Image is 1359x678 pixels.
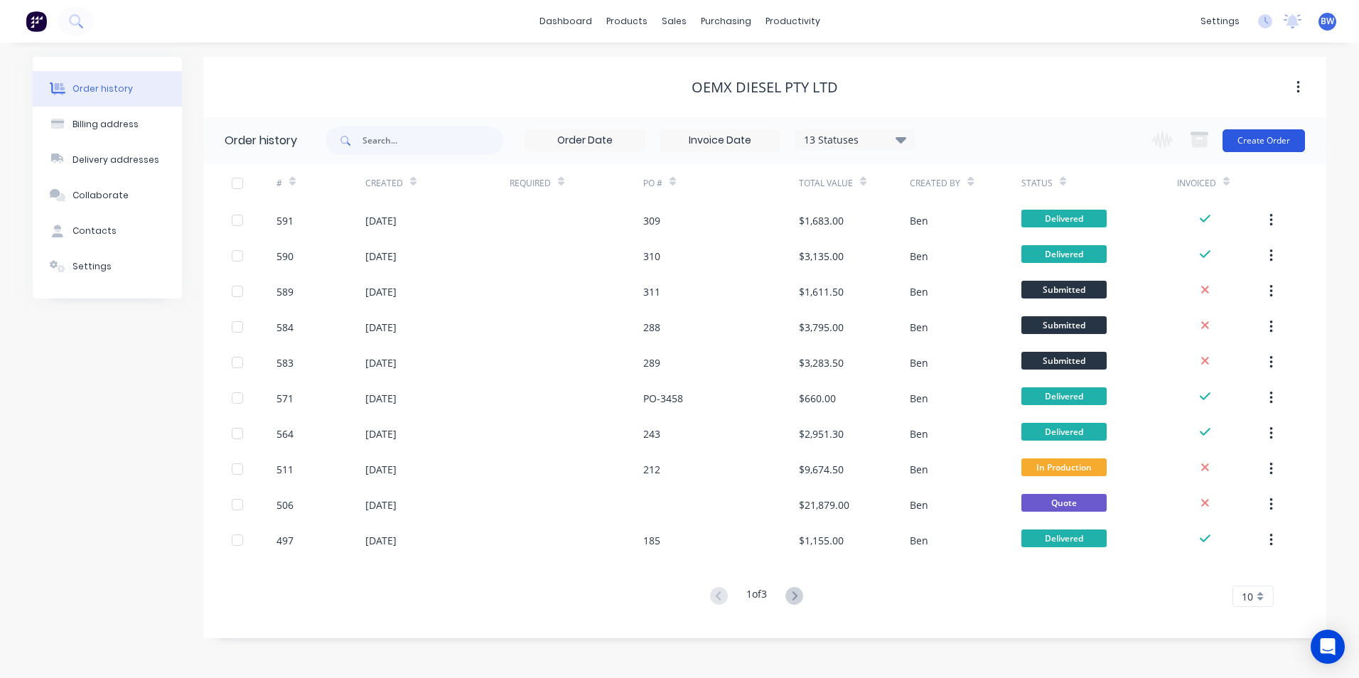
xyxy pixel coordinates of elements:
[532,11,599,32] a: dashboard
[1177,163,1266,203] div: Invoiced
[910,355,928,370] div: Ben
[72,225,117,237] div: Contacts
[72,118,139,131] div: Billing address
[33,71,182,107] button: Order history
[758,11,827,32] div: productivity
[1193,11,1247,32] div: settings
[910,426,928,441] div: Ben
[525,130,645,151] input: Order Date
[365,391,397,406] div: [DATE]
[910,533,928,548] div: Ben
[910,320,928,335] div: Ben
[643,213,660,228] div: 309
[276,533,294,548] div: 497
[910,497,928,512] div: Ben
[1177,177,1216,190] div: Invoiced
[799,533,844,548] div: $1,155.00
[643,249,660,264] div: 310
[643,533,660,548] div: 185
[276,320,294,335] div: 584
[510,163,643,203] div: Required
[276,391,294,406] div: 571
[365,163,510,203] div: Created
[910,249,928,264] div: Ben
[225,132,297,149] div: Order history
[365,213,397,228] div: [DATE]
[643,320,660,335] div: 288
[655,11,694,32] div: sales
[1021,316,1107,334] span: Submitted
[599,11,655,32] div: products
[1021,458,1107,476] span: In Production
[1021,494,1107,512] span: Quote
[1021,529,1107,547] span: Delivered
[799,284,844,299] div: $1,611.50
[1311,630,1345,664] div: Open Intercom Messenger
[643,284,660,299] div: 311
[1021,163,1177,203] div: Status
[33,249,182,284] button: Settings
[1021,245,1107,263] span: Delivered
[276,355,294,370] div: 583
[365,497,397,512] div: [DATE]
[910,213,928,228] div: Ben
[33,178,182,213] button: Collaborate
[33,107,182,142] button: Billing address
[694,11,758,32] div: purchasing
[276,213,294,228] div: 591
[365,355,397,370] div: [DATE]
[33,213,182,249] button: Contacts
[746,586,767,607] div: 1 of 3
[33,142,182,178] button: Delivery addresses
[1223,129,1305,152] button: Create Order
[510,177,551,190] div: Required
[276,284,294,299] div: 589
[795,132,915,148] div: 13 Statuses
[799,177,853,190] div: Total Value
[276,426,294,441] div: 564
[72,260,112,273] div: Settings
[910,284,928,299] div: Ben
[365,320,397,335] div: [DATE]
[799,320,844,335] div: $3,795.00
[72,82,133,95] div: Order history
[365,177,403,190] div: Created
[365,533,397,548] div: [DATE]
[643,391,683,406] div: PO-3458
[365,462,397,477] div: [DATE]
[26,11,47,32] img: Factory
[365,284,397,299] div: [DATE]
[1021,352,1107,370] span: Submitted
[365,426,397,441] div: [DATE]
[799,462,844,477] div: $9,674.50
[799,497,849,512] div: $21,879.00
[362,127,503,155] input: Search...
[799,391,836,406] div: $660.00
[643,163,799,203] div: PO #
[1321,15,1334,28] span: BW
[1021,281,1107,298] span: Submitted
[276,163,365,203] div: #
[910,391,928,406] div: Ben
[643,426,660,441] div: 243
[799,213,844,228] div: $1,683.00
[660,130,780,151] input: Invoice Date
[1021,210,1107,227] span: Delivered
[72,189,129,202] div: Collaborate
[643,177,662,190] div: PO #
[276,177,282,190] div: #
[276,497,294,512] div: 506
[365,249,397,264] div: [DATE]
[799,426,844,441] div: $2,951.30
[799,355,844,370] div: $3,283.50
[643,462,660,477] div: 212
[799,249,844,264] div: $3,135.00
[910,163,1021,203] div: Created By
[276,462,294,477] div: 511
[276,249,294,264] div: 590
[72,154,159,166] div: Delivery addresses
[910,462,928,477] div: Ben
[1242,589,1253,604] span: 10
[910,177,960,190] div: Created By
[1021,387,1107,405] span: Delivered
